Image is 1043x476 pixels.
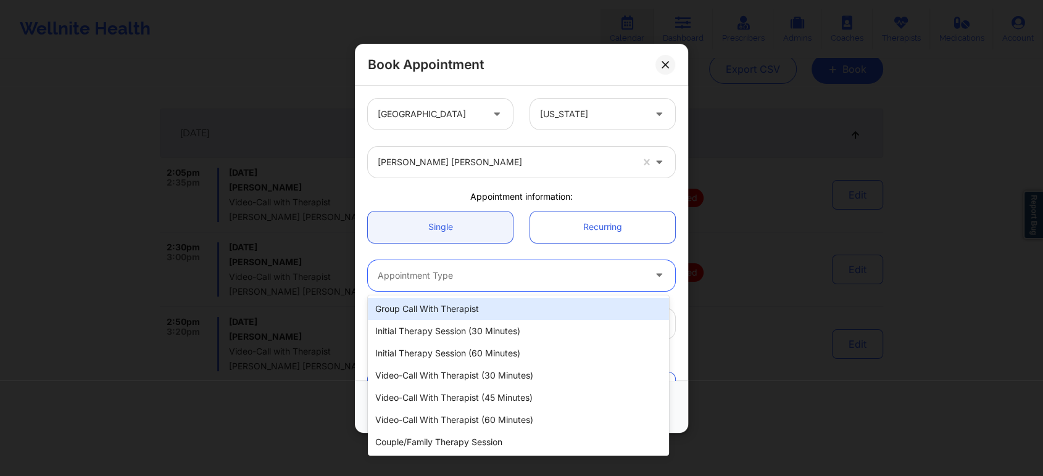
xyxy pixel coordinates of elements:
[378,99,482,129] div: [GEOGRAPHIC_DATA]
[368,320,669,342] div: Initial Therapy Session (30 minutes)
[540,99,644,129] div: [US_STATE]
[368,298,669,320] div: Group Call with Therapist
[368,211,513,242] a: Single
[378,147,632,178] div: [PERSON_NAME] [PERSON_NAME]
[368,364,669,387] div: Video-Call with Therapist (30 minutes)
[359,191,684,203] div: Appointment information:
[368,342,669,364] div: Initial Therapy Session (60 minutes)
[368,387,669,409] div: Video-Call with Therapist (45 minutes)
[368,409,669,431] div: Video-Call with Therapist (60 minutes)
[368,56,484,73] h2: Book Appointment
[530,211,675,242] a: Recurring
[368,431,669,453] div: Couple/Family Therapy Session
[359,351,684,364] div: Patient information:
